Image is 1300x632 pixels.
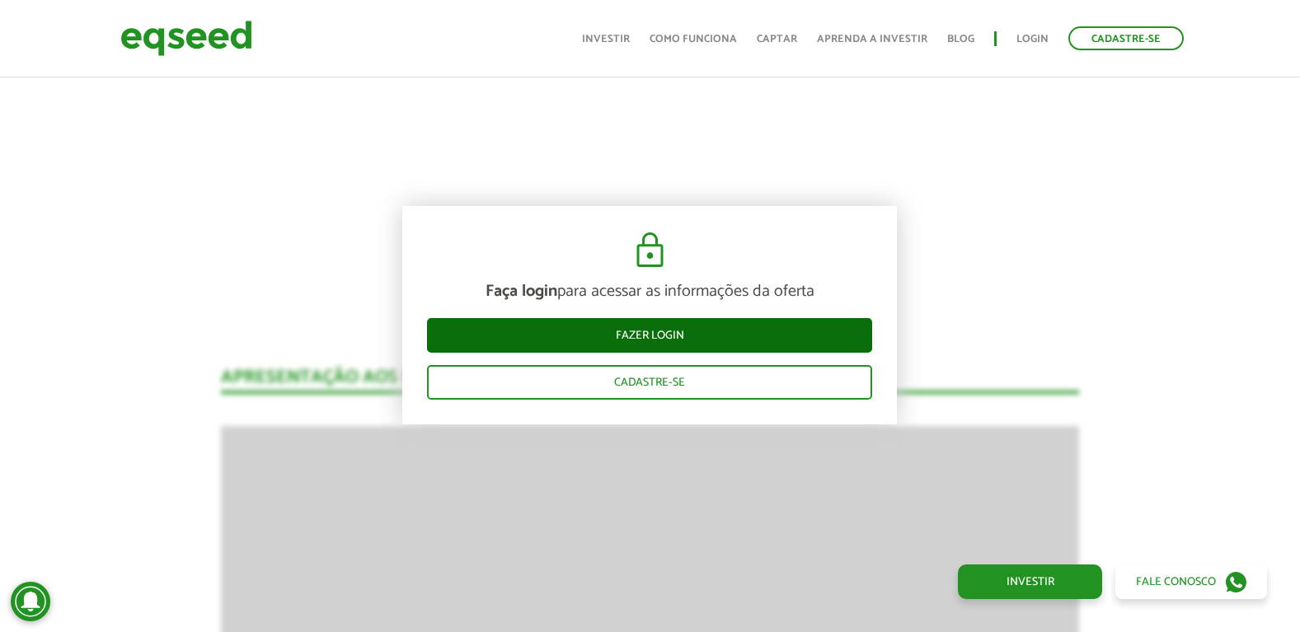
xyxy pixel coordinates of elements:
a: Login [1016,34,1049,44]
a: Fale conosco [1115,564,1267,599]
p: para acessar as informações da oferta [427,282,872,302]
a: Investir [582,34,630,44]
img: cadeado.svg [630,231,670,270]
img: EqSeed [120,16,252,60]
a: Investir [958,564,1102,599]
strong: Faça login [486,278,557,305]
a: Fazer login [427,318,872,353]
a: Blog [947,34,974,44]
a: Cadastre-se [427,365,872,400]
a: Cadastre-se [1068,26,1184,50]
a: Como funciona [650,34,737,44]
a: Captar [757,34,797,44]
a: Aprenda a investir [817,34,927,44]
